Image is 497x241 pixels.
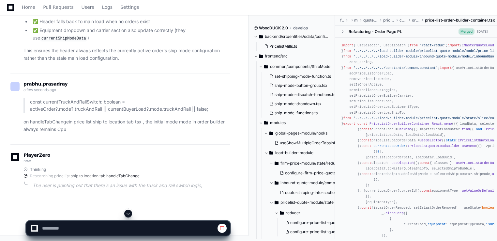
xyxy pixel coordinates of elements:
[275,74,331,79] span: set-shipping-mode-function.ts
[343,49,352,53] span: from
[275,199,279,206] svg: Directory
[270,64,330,69] span: common/components/ShipMode
[340,18,344,23] span: frontend
[270,120,286,125] span: modules
[280,140,357,146] span: useShowMultipleOrderTabsInProgress.tsx
[254,51,330,61] button: frontend/src
[436,155,452,159] span: loadUuid
[264,119,268,127] svg: Directory
[420,139,442,143] span: useSelector
[120,5,139,9] span: Settings
[31,18,230,25] li: ✅ Header falls back to main load when no orders exist
[361,206,371,210] span: const
[378,150,380,154] span: 0
[448,43,460,47] span: import
[275,92,335,97] span: ship-mode-dispatch-functions.ts
[254,31,330,42] button: backend/src/entities/odata/config-quote-service
[259,33,263,40] svg: Directory
[401,189,415,193] span: orderId
[259,118,335,128] button: modules
[267,81,335,90] button: ship-mode-button-group.tsx
[269,44,297,49] span: PricelistMills.ts
[275,159,279,167] svg: Directory
[262,42,326,51] button: PricelistMills.ts
[40,36,87,41] code: currentShipModeData
[30,167,46,172] span: Thinking
[462,127,470,131] span: find
[265,34,330,39] span: backend/src/entities/odata/config-quote-service
[23,118,230,133] p: on handleTabChangein price list ship to location tab tsx , the initial mode mode in order builder...
[23,47,230,62] p: This ensures the header always reflects the currently active order's ship mode configuration rath...
[482,206,496,210] span: boolean
[265,54,288,59] span: frontend/src
[440,66,452,70] span: import
[269,197,346,208] button: pricelist-quote-module/state
[410,43,418,47] span: from
[33,182,230,189] p: The user is pointing out that there's an issue with the truck and rail switch logic,
[31,27,230,42] li: ✅ Equipment dropdown and carrier section also update correctly (they use )
[373,144,406,148] span: currentLoadOrder
[349,29,402,34] div: Refactoring - Order Page PL
[474,127,482,131] span: load
[341,43,354,47] span: import
[357,122,368,126] span: const
[275,110,318,116] span: ship-mode-functions.ts
[269,178,346,188] button: inbound-quote-module/components
[398,127,412,131] span: useMemo
[259,61,335,72] button: common/components/ShipMode
[363,18,378,23] span: quote-review-module
[23,153,50,157] span: PlayerZero
[354,66,438,70] span: '../../../../../constants/common.constant'
[420,161,430,165] span: const
[30,98,230,113] p: const currentTruckAndRailSwitch: boolean = activeOrder?.mode?.truckAndRail || currentBuyerLoad?.m...
[285,170,356,176] span: configure-firm-price-quote-reducer.ts
[264,63,268,71] svg: Directory
[361,127,371,131] span: const
[285,190,343,195] span: quote-shipping-info-section.tsx
[343,122,355,126] span: export
[275,179,279,187] svg: Directory
[275,208,351,218] button: reducer
[22,5,35,9] span: Home
[459,28,474,35] span: Merged
[426,133,442,137] span: loadUuid
[293,25,308,31] span: develop
[399,18,407,23] span: components
[354,18,358,23] span: modules
[259,52,263,60] svg: Directory
[267,72,335,81] button: set-shipping-mode-function.ts
[425,18,495,23] span: price-list-order-builder-container.tsx
[446,139,456,143] span: state
[269,158,346,169] button: firm-price-module/state/reducer
[432,122,442,126] span: React
[82,5,94,9] span: Users
[361,139,371,143] span: const
[422,189,432,193] span: const
[383,18,394,23] span: price-list-module
[420,43,446,47] span: 'react-redux'
[462,43,494,47] span: IMasterQuoteLoad
[414,127,424,131] span: () =>
[361,172,371,176] span: const
[267,99,335,108] button: ship-mode-dropdown.tsx
[275,150,313,155] span: load-builder-module
[275,83,327,88] span: ship-mode-button-group.tsx
[369,122,430,126] span: PriceListOrderBuilderContainer
[462,189,496,193] span: getValueOrDefault
[272,138,342,148] button: useShowMultipleOrderTabsInProgress.tsx
[43,5,73,9] span: Pull Requests
[408,144,460,148] span: IPriceListQuoteLoadBuilder
[264,148,340,158] button: load-builder-module
[280,180,346,185] span: inbound-quote-module/components
[477,29,488,34] div: [DATE]
[361,161,371,165] span: const
[343,66,352,70] span: from
[102,5,113,9] span: Logs
[259,25,288,31] span: WoodDUCK 2.0
[343,116,352,120] span: from
[412,18,420,23] span: order-builder
[277,169,347,178] button: configure-firm-price-quote-reducer.ts
[267,90,335,99] button: ship-mode-dispatch-functions.ts
[23,158,31,163] span: now
[280,161,341,166] span: firm-price-module/state/reducer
